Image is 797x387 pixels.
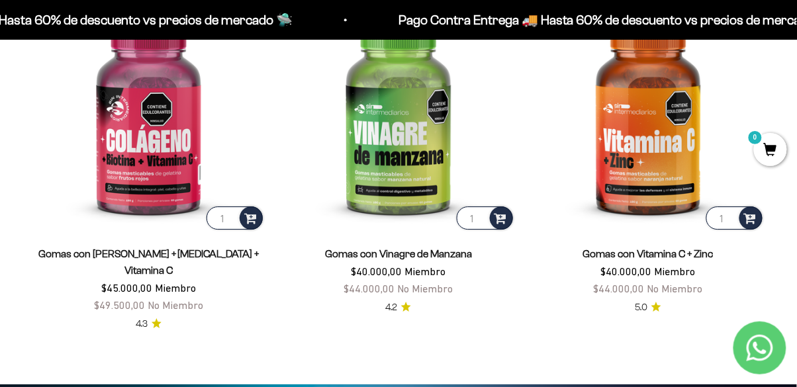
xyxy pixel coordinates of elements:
[351,265,402,277] span: $40.000,00
[754,144,787,158] a: 0
[747,130,763,146] mark: 0
[635,300,647,315] span: 5.0
[101,282,152,294] span: $45.000,00
[385,300,411,315] a: 4.24.2 de 5.0 estrellas
[397,282,453,294] span: No Miembro
[601,265,652,277] span: $40.000,00
[38,248,259,276] a: Gomas con [PERSON_NAME] + [MEDICAL_DATA] + Vitamina C
[647,282,703,294] span: No Miembro
[136,317,162,331] a: 4.34.3 de 5.0 estrellas
[594,282,645,294] span: $44.000,00
[655,265,696,277] span: Miembro
[583,248,714,259] a: Gomas con Vitamina C + Zinc
[94,299,145,311] span: $49.500,00
[404,265,445,277] span: Miembro
[325,248,472,259] a: Gomas con Vinagre de Manzana
[155,282,196,294] span: Miembro
[385,300,397,315] span: 4.2
[344,282,395,294] span: $44.000,00
[148,299,203,311] span: No Miembro
[635,300,661,315] a: 5.05.0 de 5.0 estrellas
[136,317,148,331] span: 4.3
